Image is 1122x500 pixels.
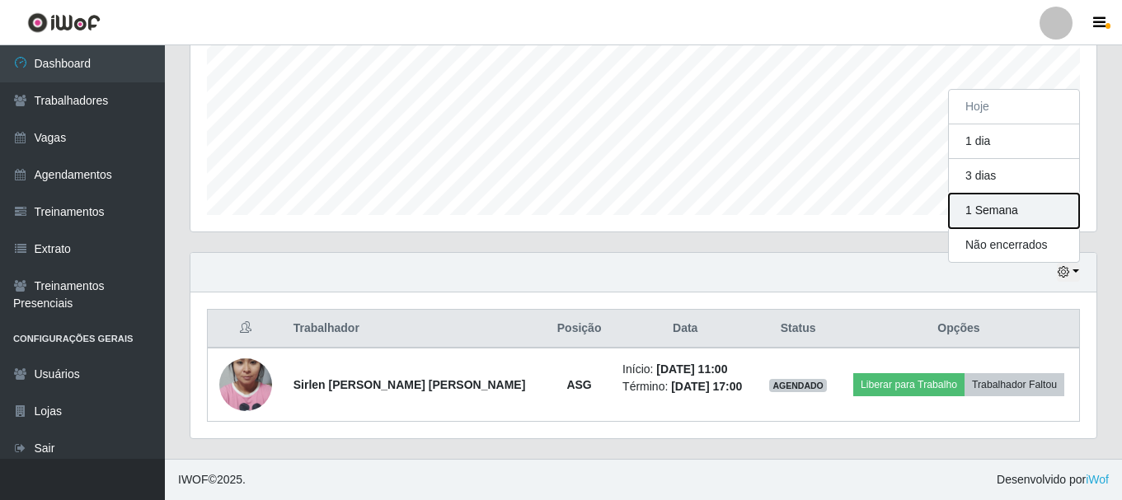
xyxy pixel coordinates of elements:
[178,473,209,486] span: IWOF
[949,194,1079,228] button: 1 Semana
[656,362,727,376] time: [DATE] 11:00
[997,471,1109,488] span: Desenvolvido por
[622,361,748,378] li: Início:
[293,378,526,391] strong: Sirlen [PERSON_NAME] [PERSON_NAME]
[949,159,1079,194] button: 3 dias
[671,380,742,393] time: [DATE] 17:00
[613,310,758,348] th: Data
[219,338,272,432] img: 1724535532655.jpeg
[27,12,101,33] img: CoreUI Logo
[949,228,1079,262] button: Não encerrados
[758,310,838,348] th: Status
[1086,473,1109,486] a: iWof
[949,124,1079,159] button: 1 dia
[566,378,591,391] strong: ASG
[546,310,613,348] th: Posição
[769,379,827,392] span: AGENDADO
[178,471,246,488] span: © 2025 .
[853,373,965,396] button: Liberar para Trabalho
[284,310,546,348] th: Trabalhador
[965,373,1064,396] button: Trabalhador Faltou
[838,310,1080,348] th: Opções
[622,378,748,395] li: Término:
[949,90,1079,124] button: Hoje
